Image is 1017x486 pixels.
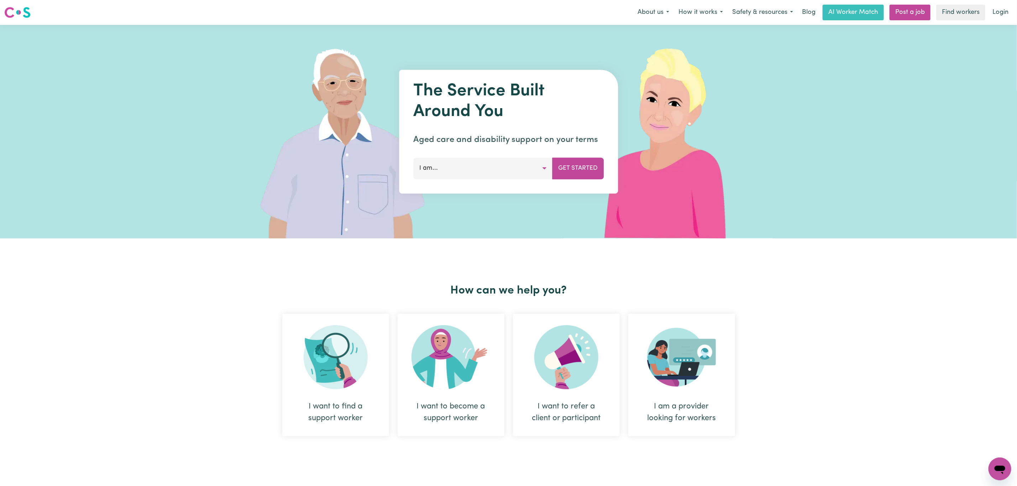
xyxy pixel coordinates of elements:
[530,401,603,424] div: I want to refer a client or participant
[4,6,31,19] img: Careseekers logo
[633,5,674,20] button: About us
[647,325,716,389] img: Provider
[645,401,718,424] div: I am a provider looking for workers
[299,401,372,424] div: I want to find a support worker
[552,158,604,179] button: Get Started
[4,4,31,21] a: Careseekers logo
[890,5,930,20] a: Post a job
[798,5,820,20] a: Blog
[278,284,739,297] h2: How can we help you?
[413,158,552,179] button: I am...
[534,325,598,389] img: Refer
[988,5,1013,20] a: Login
[398,314,504,436] div: I want to become a support worker
[415,401,487,424] div: I want to become a support worker
[628,314,735,436] div: I am a provider looking for workers
[936,5,985,20] a: Find workers
[304,325,368,389] img: Search
[411,325,491,389] img: Become Worker
[413,81,604,122] h1: The Service Built Around You
[728,5,798,20] button: Safety & resources
[823,5,884,20] a: AI Worker Match
[513,314,620,436] div: I want to refer a client or participant
[674,5,728,20] button: How it works
[989,458,1011,480] iframe: Button to launch messaging window, conversation in progress
[413,133,604,146] p: Aged care and disability support on your terms
[282,314,389,436] div: I want to find a support worker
